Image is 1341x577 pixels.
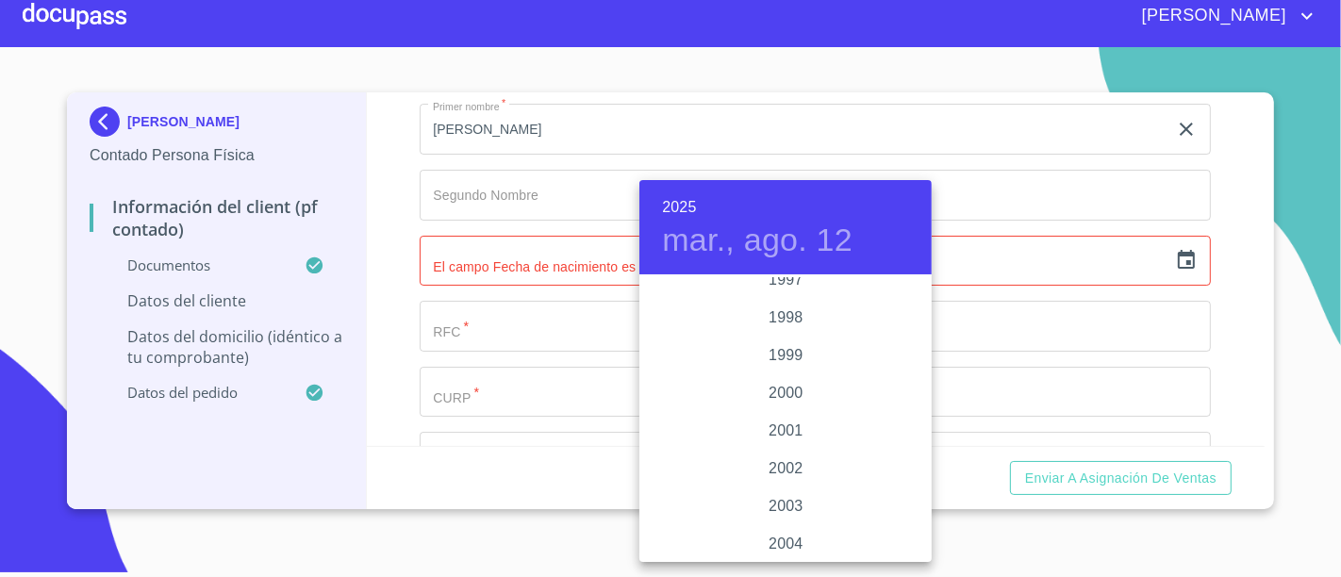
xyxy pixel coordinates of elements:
[639,261,932,299] div: 1997
[639,337,932,374] div: 1999
[639,412,932,450] div: 2001
[639,450,932,487] div: 2002
[639,487,932,525] div: 2003
[639,299,932,337] div: 1998
[639,374,932,412] div: 2000
[662,194,696,221] button: 2025
[639,525,932,563] div: 2004
[662,221,853,260] button: mar., ago. 12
